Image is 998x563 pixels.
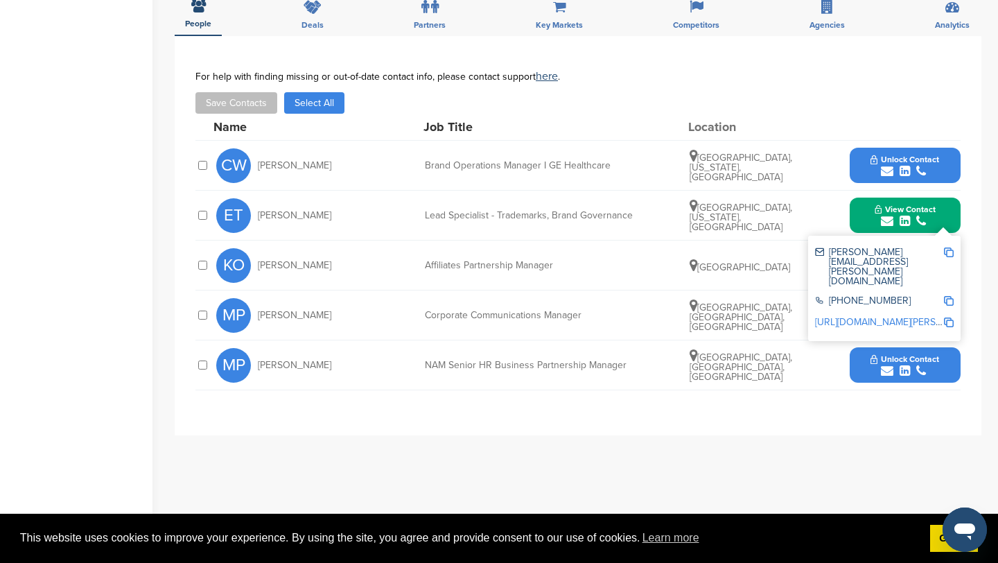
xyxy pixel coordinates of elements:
[258,211,331,220] span: [PERSON_NAME]
[688,121,792,133] div: Location
[213,121,366,133] div: Name
[690,352,792,383] span: [GEOGRAPHIC_DATA], [GEOGRAPHIC_DATA], [GEOGRAPHIC_DATA]
[258,311,331,320] span: [PERSON_NAME]
[425,361,633,370] div: NAM Senior HR Business Partnership Manager
[673,21,719,29] span: Competitors
[809,21,845,29] span: Agencies
[690,261,790,273] span: [GEOGRAPHIC_DATA]
[195,92,277,114] button: Save Contacts
[20,528,919,548] span: This website uses cookies to improve your experience. By using the site, you agree and provide co...
[815,316,984,328] a: [URL][DOMAIN_NAME][PERSON_NAME]
[258,261,331,270] span: [PERSON_NAME]
[216,248,251,283] span: KO
[930,525,978,553] a: dismiss cookie message
[690,152,792,183] span: [GEOGRAPHIC_DATA], [US_STATE], [GEOGRAPHIC_DATA]
[690,202,792,233] span: [GEOGRAPHIC_DATA], [US_STATE], [GEOGRAPHIC_DATA]
[216,348,251,383] span: MP
[870,354,939,364] span: Unlock Contact
[536,69,558,83] a: here
[875,205,936,214] span: View Contact
[854,345,956,386] button: Unlock Contact
[216,148,251,183] span: CW
[414,21,446,29] span: Partners
[536,21,583,29] span: Key Markets
[423,121,631,133] div: Job Title
[858,195,952,236] button: View Contact
[185,19,211,28] span: People
[301,21,324,29] span: Deals
[216,298,251,333] span: MP
[935,21,970,29] span: Analytics
[216,198,251,233] span: ET
[258,161,331,171] span: [PERSON_NAME]
[425,161,633,171] div: Brand Operations Manager I GE Healthcare
[854,145,956,187] button: Unlock Contact
[690,302,792,333] span: [GEOGRAPHIC_DATA], [GEOGRAPHIC_DATA], [GEOGRAPHIC_DATA]
[195,71,961,82] div: For help with finding missing or out-of-date contact info, please contact support .
[943,508,987,552] iframe: Button to launch messaging window
[640,528,701,548] a: learn more about cookies
[815,296,943,308] div: [PHONE_NUMBER]
[870,155,939,164] span: Unlock Contact
[425,261,633,270] div: Affiliates Partnership Manager
[284,92,344,114] button: Select All
[944,248,954,257] img: Copy
[425,211,633,220] div: Lead Specialist - Trademarks, Brand Governance
[258,361,331,370] span: [PERSON_NAME]
[425,311,633,320] div: Corporate Communications Manager
[944,318,954,327] img: Copy
[815,248,943,286] div: [PERSON_NAME][EMAIL_ADDRESS][PERSON_NAME][DOMAIN_NAME]
[944,296,954,306] img: Copy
